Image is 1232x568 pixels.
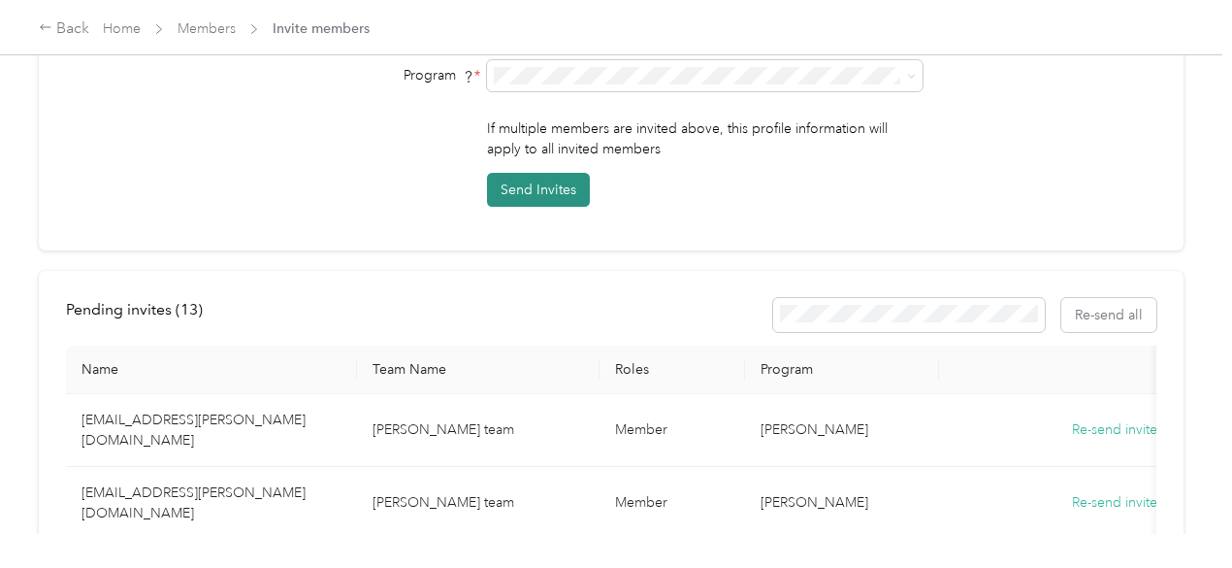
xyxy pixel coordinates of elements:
[487,118,923,159] p: If multiple members are invited above, this profile information will apply to all invited members
[178,20,236,37] a: Members
[357,346,600,394] th: Team Name
[600,346,745,394] th: Roles
[487,173,590,207] button: Send Invites
[103,20,141,37] a: Home
[66,346,357,394] th: Name
[1072,492,1157,514] button: Re-send invite
[81,410,341,451] p: [EMAIL_ADDRESS][PERSON_NAME][DOMAIN_NAME]
[373,421,514,438] span: [PERSON_NAME] team
[1072,419,1157,441] button: Re-send invite
[1123,459,1232,568] iframe: Everlance-gr Chat Button Frame
[66,298,216,332] div: left-menu
[761,494,868,511] span: [PERSON_NAME]
[273,18,370,39] span: Invite members
[761,421,868,438] span: [PERSON_NAME]
[66,300,203,318] span: Pending invites
[81,483,341,523] p: [EMAIL_ADDRESS][PERSON_NAME][DOMAIN_NAME]
[773,298,1157,332] div: Resend all invitations
[615,494,667,511] span: Member
[238,65,480,85] div: Program
[373,494,514,511] span: [PERSON_NAME] team
[176,300,203,318] span: ( 13 )
[66,298,1156,332] div: info-bar
[615,421,667,438] span: Member
[745,346,939,394] th: Program
[1061,298,1156,332] button: Re-send all
[39,17,89,41] div: Back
